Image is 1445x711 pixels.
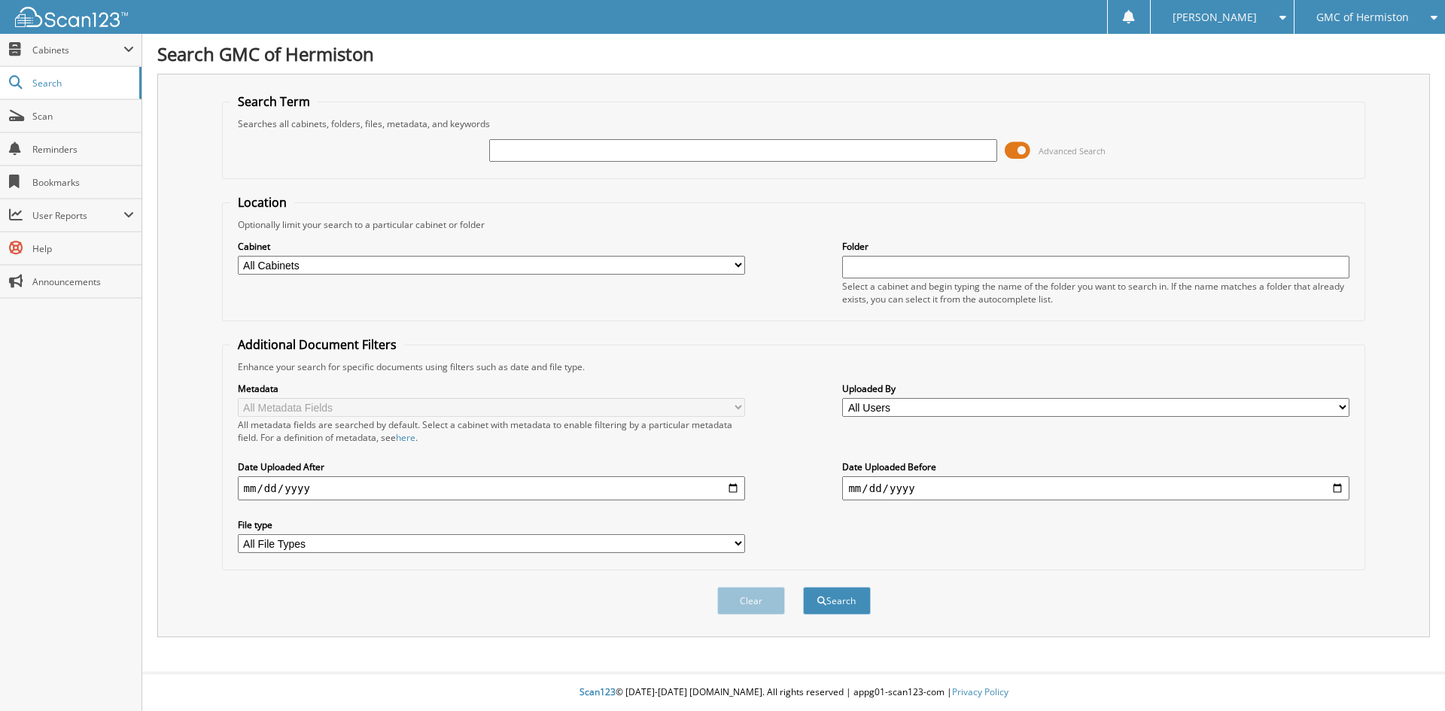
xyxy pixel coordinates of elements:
div: Enhance your search for specific documents using filters such as date and file type. [230,360,1358,373]
label: Date Uploaded Before [842,460,1349,473]
span: [PERSON_NAME] [1173,13,1257,22]
legend: Location [230,194,294,211]
label: File type [238,518,745,531]
span: Help [32,242,134,255]
div: © [DATE]-[DATE] [DOMAIN_NAME]. All rights reserved | appg01-scan123-com | [142,674,1445,711]
a: Privacy Policy [952,685,1008,698]
span: Search [32,77,132,90]
label: Cabinet [238,240,745,253]
span: Reminders [32,143,134,156]
span: Scan [32,110,134,123]
button: Clear [717,587,785,615]
div: Optionally limit your search to a particular cabinet or folder [230,218,1358,231]
span: GMC of Hermiston [1316,13,1409,22]
label: Folder [842,240,1349,253]
input: start [238,476,745,500]
span: Cabinets [32,44,123,56]
label: Date Uploaded After [238,460,745,473]
span: Bookmarks [32,176,134,189]
label: Uploaded By [842,382,1349,395]
span: Scan123 [580,685,616,698]
img: scan123-logo-white.svg [15,7,128,27]
a: here [396,431,415,444]
label: Metadata [238,382,745,395]
legend: Search Term [230,93,318,110]
div: Select a cabinet and begin typing the name of the folder you want to search in. If the name match... [842,280,1349,305]
button: Search [803,587,871,615]
div: Searches all cabinets, folders, files, metadata, and keywords [230,117,1358,130]
legend: Additional Document Filters [230,336,404,353]
span: Announcements [32,275,134,288]
div: All metadata fields are searched by default. Select a cabinet with metadata to enable filtering b... [238,418,745,444]
span: Advanced Search [1039,145,1106,156]
input: end [842,476,1349,500]
span: User Reports [32,209,123,222]
h1: Search GMC of Hermiston [157,41,1430,66]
